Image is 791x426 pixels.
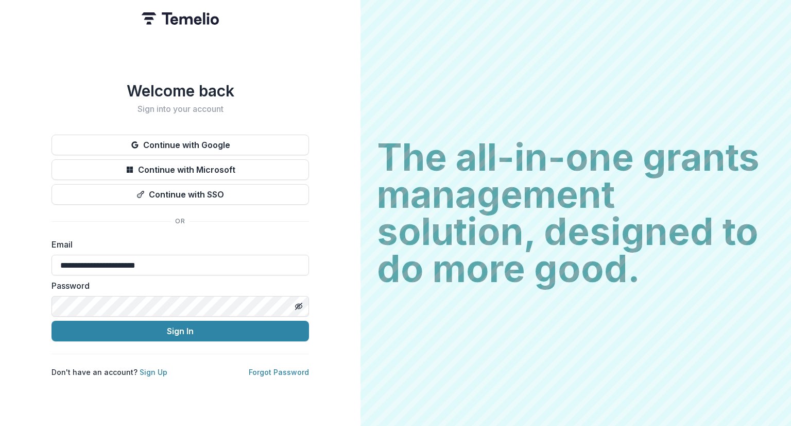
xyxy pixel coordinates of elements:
a: Forgot Password [249,368,309,376]
img: Temelio [142,12,219,25]
h2: Sign into your account [51,104,309,114]
button: Continue with Microsoft [51,159,309,180]
p: Don't have an account? [51,367,167,378]
h1: Welcome back [51,81,309,100]
button: Sign In [51,321,309,341]
a: Sign Up [140,368,167,376]
button: Continue with SSO [51,184,309,205]
label: Email [51,238,303,251]
button: Toggle password visibility [290,298,307,315]
button: Continue with Google [51,135,309,155]
label: Password [51,280,303,292]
